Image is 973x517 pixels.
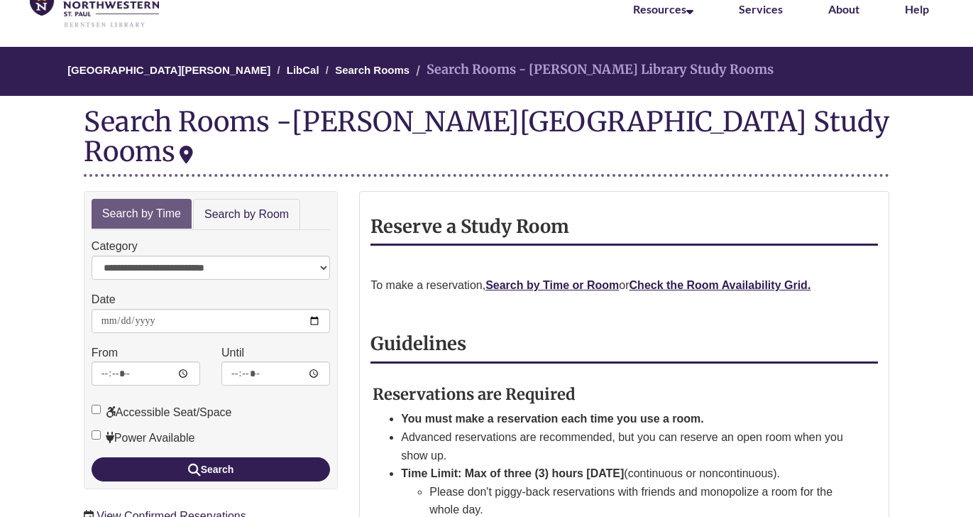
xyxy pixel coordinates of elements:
strong: Reserve a Study Room [370,215,569,238]
a: Search by Room [193,199,300,231]
label: Power Available [92,429,195,447]
a: Services [739,2,783,16]
a: About [828,2,859,16]
input: Accessible Seat/Space [92,405,101,414]
a: Search by Time or Room [485,279,619,291]
p: To make a reservation, or [370,276,878,295]
a: Search by Time [92,199,192,229]
strong: You must make a reservation each time you use a room. [401,413,704,425]
li: Advanced reservations are recommended, but you can reserve an open room when you show up. [401,428,844,464]
label: Accessible Seat/Space [92,403,232,422]
div: Search Rooms - [84,107,889,176]
nav: Breadcrumb [84,47,889,96]
a: Help [905,2,929,16]
a: LibCal [287,64,319,76]
a: Search Rooms [335,64,409,76]
label: Until [221,344,244,362]
label: Date [92,290,116,309]
strong: Reservations are Required [373,384,576,404]
input: Power Available [92,430,101,440]
button: Search [92,457,330,481]
strong: Guidelines [370,332,466,355]
div: [PERSON_NAME][GEOGRAPHIC_DATA] Study Rooms [84,104,889,168]
a: [GEOGRAPHIC_DATA][PERSON_NAME] [67,64,270,76]
li: Search Rooms - [PERSON_NAME] Library Study Rooms [412,60,774,80]
label: Category [92,237,138,256]
label: From [92,344,118,362]
a: Check the Room Availability Grid. [630,279,811,291]
a: Resources [633,2,693,16]
strong: Time Limit: Max of three (3) hours [DATE] [401,467,624,479]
